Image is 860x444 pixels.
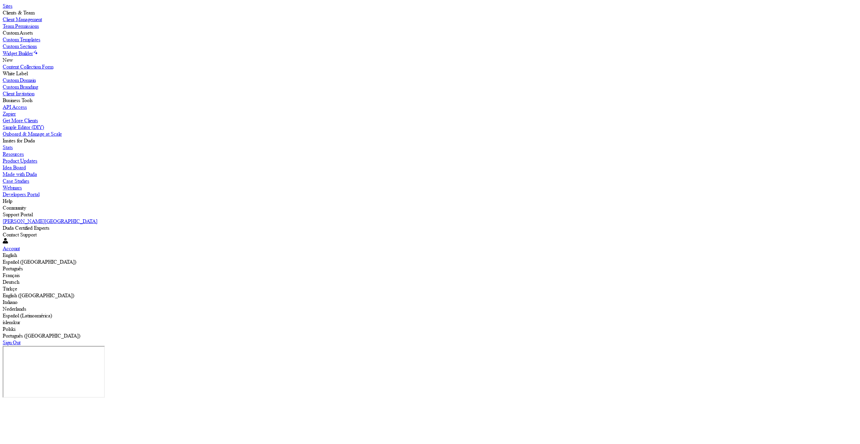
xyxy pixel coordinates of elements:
div: Italiano [3,299,857,306]
label: Clients & Team [3,9,34,16]
label: Contact Support [3,231,37,238]
label: Sites [3,3,12,9]
div: Türkçe [3,285,857,292]
label: Stats [3,144,13,150]
div: New [3,57,857,63]
label: Developers Portal [3,191,39,197]
label: Webinars [3,184,22,191]
label: Duda Certified Experts [3,225,49,231]
a: Widget Builder [3,50,38,56]
div: Nederlands [3,306,857,312]
label: Resources [3,151,24,157]
div: Português ([GEOGRAPHIC_DATA]) [3,332,857,339]
div: Español (Latinoamérica) [3,312,857,319]
label: Case Studies [3,178,29,184]
div: Português [3,265,857,272]
div: íslenskur [3,319,857,326]
label: Sign Out [3,339,20,346]
label: Content Collection Form [3,63,53,70]
label: Client Management [3,16,42,23]
label: Made with Duda [3,171,37,177]
label: Custom Sections [3,43,37,49]
label: Onboard & Manage at Scale [3,131,62,137]
iframe: Duda-gen Chat Button Frame [825,409,860,444]
label: White Label [3,70,28,77]
div: Español ([GEOGRAPHIC_DATA]) [3,259,857,265]
label: Account [3,245,20,252]
label: Team Permissions [3,23,39,29]
label: Help [3,198,12,204]
label: API Access [3,104,27,110]
label: Custom Domain [3,77,36,83]
label: Product Updates [3,158,37,164]
label: Idea Board [3,164,26,171]
label: Insites for Duda [3,137,35,144]
label: [PERSON_NAME][GEOGRAPHIC_DATA] [3,218,97,224]
label: Widget Builder [3,50,33,56]
label: Support Portal [3,211,33,218]
label: Zapier [3,110,16,117]
label: Get More Clients [3,117,38,124]
div: Polski [3,326,857,332]
label: Simple Editor (DIY) [3,124,44,130]
label: Business Tools [3,97,33,103]
label: Community [3,205,26,211]
div: Deutsch [3,279,857,285]
div: Français [3,272,857,279]
label: Client Invitation [3,90,34,97]
a: Resources [3,151,857,158]
label: English [3,252,17,258]
label: Custom Templates [3,36,40,43]
label: Custom Branding [3,84,38,90]
div: English ([GEOGRAPHIC_DATA]) [3,292,857,299]
label: Custom Assets [3,30,33,36]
